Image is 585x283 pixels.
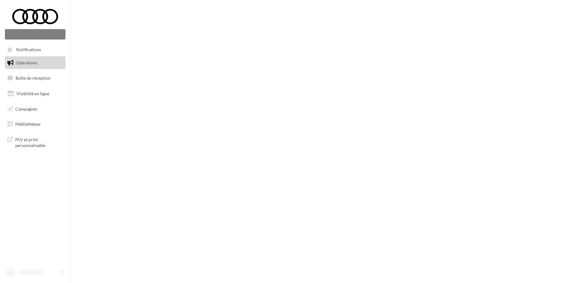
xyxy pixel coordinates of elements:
a: PLV et print personnalisable [4,133,67,151]
span: Opérations [16,60,37,65]
span: Médiathèque [15,121,40,126]
a: Visibilité en ligne [4,87,67,100]
span: Notifications [16,47,41,52]
span: PLV et print personnalisable [15,135,63,149]
a: Campagnes [4,103,67,115]
span: Campagnes [15,106,37,111]
a: Médiathèque [4,118,67,130]
div: Nouvelle campagne [5,29,65,40]
a: Opérations [4,56,67,69]
span: Visibilité en ligne [17,91,49,96]
span: Boîte de réception [16,75,50,81]
a: Boîte de réception [4,71,67,85]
